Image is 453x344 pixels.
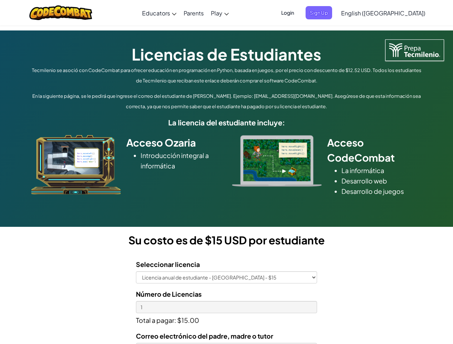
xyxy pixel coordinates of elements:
[29,117,424,128] h5: La licencia del estudiante incluye:
[136,259,200,269] label: Seleccionar licencia
[138,3,180,23] a: Educators
[385,39,444,61] img: Tecmilenio logo
[136,289,202,299] label: Número de Licencias
[338,3,429,23] a: English ([GEOGRAPHIC_DATA])
[341,176,422,186] li: Desarrollo web
[180,3,207,23] a: Parents
[29,65,424,86] p: Tecmilenio se asoció con CodeCombat para ofrecer educación en programación en Python, basada en j...
[277,6,298,19] button: Login
[232,135,322,187] img: type_real_code.png
[31,135,121,195] img: ozaria_acodus.png
[306,6,332,19] button: Sign Up
[29,91,424,112] p: En la siguiente página, se le pedirá que ingrese el correo del estudiante de [PERSON_NAME]. Ejemp...
[341,9,425,17] span: English ([GEOGRAPHIC_DATA])
[327,135,422,165] h2: Acceso CodeCombat
[141,150,221,171] li: Introducción integral a informática
[136,331,273,341] label: Correo electrónico del padre, madre o tutor
[29,5,92,20] img: CodeCombat logo
[341,165,422,176] li: La informática
[136,313,317,325] p: Total a pagar: $15.00
[207,3,232,23] a: Play
[211,9,222,17] span: Play
[126,135,221,150] h2: Acceso Ozaria
[142,9,170,17] span: Educators
[341,186,422,196] li: Desarrollo de juegos
[29,43,424,65] h1: Licencias de Estudiantes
